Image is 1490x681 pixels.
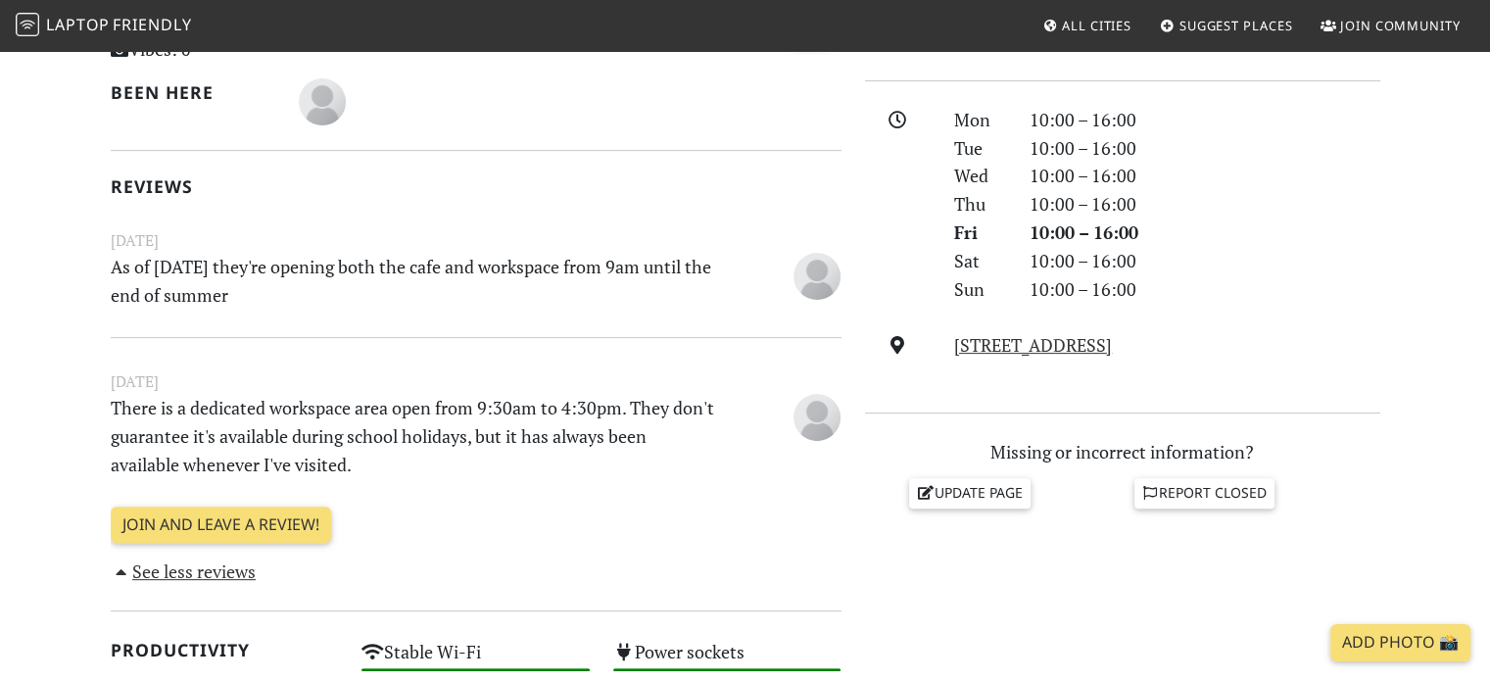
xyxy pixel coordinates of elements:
div: 10:00 – 16:00 [1018,134,1392,163]
img: blank-535327c66bd565773addf3077783bbfce4b00ec00e9fd257753287c682c7fa38.png [793,253,841,300]
a: Suggest Places [1152,8,1301,43]
p: As of [DATE] they're opening both the cafe and workspace from 9am until the end of summer [99,253,728,310]
div: 10:00 – 16:00 [1018,106,1392,134]
div: Sat [942,247,1017,275]
a: Join Community [1313,8,1468,43]
div: 10:00 – 16:00 [1018,219,1392,247]
img: LaptopFriendly [16,13,39,36]
a: LaptopFriendly LaptopFriendly [16,9,192,43]
div: Mon [942,106,1017,134]
a: [STREET_ADDRESS] [954,333,1112,357]
a: All Cities [1034,8,1139,43]
a: See less reviews [111,559,257,583]
small: [DATE] [99,228,853,253]
div: 10:00 – 16:00 [1018,247,1392,275]
h2: Been here [111,82,276,103]
div: 10:00 – 16:00 [1018,190,1392,219]
span: paul kiddle [299,88,346,112]
div: Wed [942,162,1017,190]
h2: Productivity [111,640,339,660]
a: Update page [909,478,1031,508]
small: [DATE] [99,369,853,394]
img: blank-535327c66bd565773addf3077783bbfce4b00ec00e9fd257753287c682c7fa38.png [793,394,841,441]
span: Join Community [1340,17,1461,34]
span: paul kiddle [793,404,841,427]
span: Suggest Places [1179,17,1293,34]
a: Join and leave a review! [111,507,331,544]
div: 10:00 – 16:00 [1018,162,1392,190]
span: Friendly [113,14,191,35]
div: Fri [942,219,1017,247]
p: Missing or incorrect information? [865,438,1380,466]
span: All Cities [1062,17,1131,34]
span: Paul Kiddle [793,262,841,285]
a: Report closed [1134,478,1275,508]
img: blank-535327c66bd565773addf3077783bbfce4b00ec00e9fd257753287c682c7fa38.png [299,78,346,125]
div: Thu [942,190,1017,219]
div: Sun [942,275,1017,304]
div: 10:00 – 16:00 [1018,275,1392,304]
div: Tue [942,134,1017,163]
p: There is a dedicated workspace area open from 9:30am to 4:30pm. They don't guarantee it's availab... [99,394,728,478]
h2: Reviews [111,176,841,197]
span: Laptop [46,14,110,35]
